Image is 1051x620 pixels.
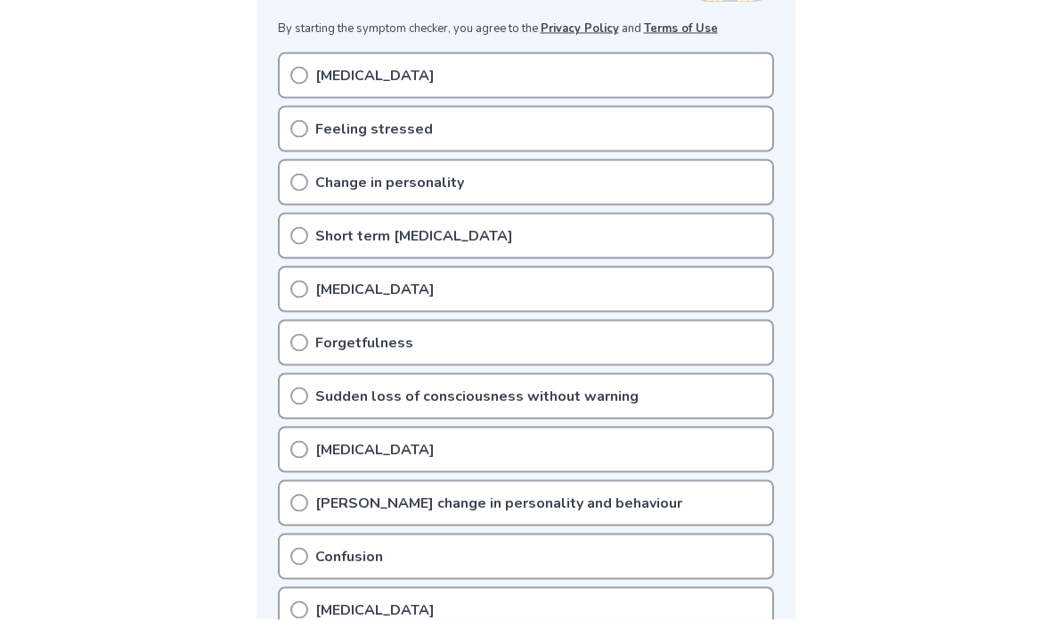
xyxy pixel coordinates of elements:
p: Confusion [315,546,383,567]
p: [MEDICAL_DATA] [315,65,435,86]
p: Forgetfulness [315,332,413,354]
p: By starting the symptom checker, you agree to the and [278,20,774,38]
p: [MEDICAL_DATA] [315,439,435,461]
p: Feeling stressed [315,118,433,140]
p: [PERSON_NAME] change in personality and behaviour [315,493,682,514]
p: [MEDICAL_DATA] [315,279,435,300]
a: Privacy Policy [541,20,619,37]
p: Change in personality [315,172,464,193]
p: Short term [MEDICAL_DATA] [315,225,513,247]
a: Terms of Use [644,20,718,37]
p: Sudden loss of consciousness without warning [315,386,639,407]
